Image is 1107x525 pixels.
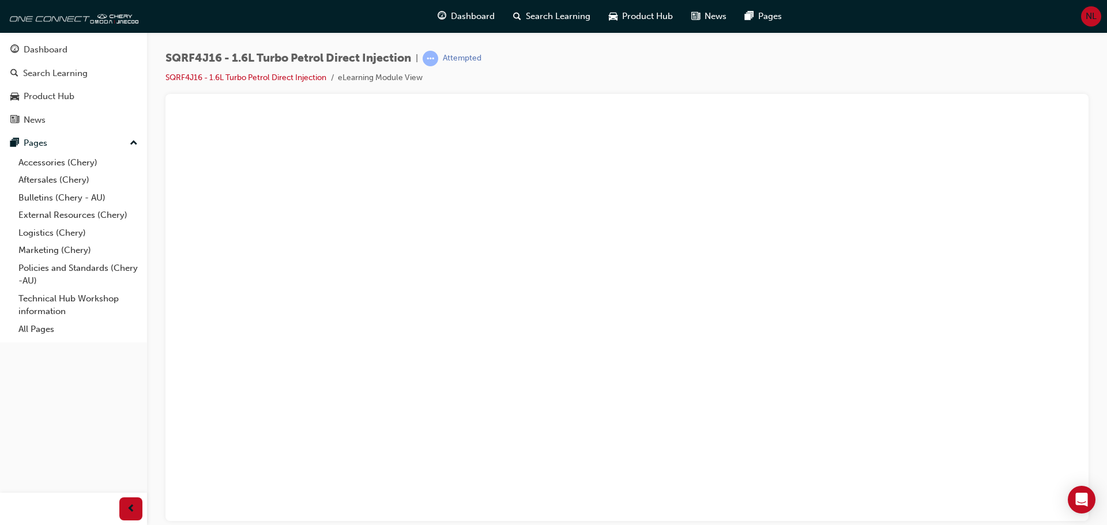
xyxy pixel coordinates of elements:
div: Product Hub [24,90,74,103]
span: news-icon [10,115,19,126]
span: search-icon [10,69,18,79]
div: Open Intercom Messenger [1068,486,1095,513]
a: All Pages [14,320,142,338]
span: | [416,52,418,65]
button: Pages [5,133,142,154]
span: learningRecordVerb_ATTEMPT-icon [423,51,438,66]
a: Aftersales (Chery) [14,171,142,189]
span: Search Learning [526,10,590,23]
span: car-icon [10,92,19,102]
span: pages-icon [745,9,754,24]
a: Bulletins (Chery - AU) [14,189,142,207]
span: SQRF4J16 - 1.6L Turbo Petrol Direct Injection [165,52,411,65]
a: Technical Hub Workshop information [14,290,142,320]
li: eLearning Module View [338,71,423,85]
span: pages-icon [10,138,19,149]
div: News [24,114,46,127]
a: SQRF4J16 - 1.6L Turbo Petrol Direct Injection [165,73,326,82]
a: Dashboard [5,39,142,61]
a: pages-iconPages [736,5,791,28]
div: Pages [24,137,47,150]
div: Attempted [443,53,481,64]
span: guage-icon [10,45,19,55]
a: search-iconSearch Learning [504,5,600,28]
a: Policies and Standards (Chery -AU) [14,259,142,290]
a: Search Learning [5,63,142,84]
a: guage-iconDashboard [428,5,504,28]
span: Pages [758,10,782,23]
a: Marketing (Chery) [14,241,142,259]
span: News [705,10,726,23]
span: car-icon [609,9,617,24]
span: NL [1086,10,1097,23]
span: Dashboard [451,10,495,23]
img: oneconnect [6,5,138,28]
span: Product Hub [622,10,673,23]
span: news-icon [691,9,700,24]
span: guage-icon [438,9,446,24]
div: Dashboard [24,43,67,56]
div: Search Learning [23,67,88,80]
a: News [5,109,142,131]
span: up-icon [130,136,138,151]
button: NL [1081,6,1101,27]
a: car-iconProduct Hub [600,5,682,28]
a: External Resources (Chery) [14,206,142,224]
a: Product Hub [5,86,142,107]
a: Logistics (Chery) [14,224,142,242]
span: search-icon [513,9,521,24]
a: news-iconNews [682,5,736,28]
button: DashboardSearch LearningProduct HubNews [5,37,142,133]
a: Accessories (Chery) [14,154,142,172]
span: prev-icon [127,502,135,516]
